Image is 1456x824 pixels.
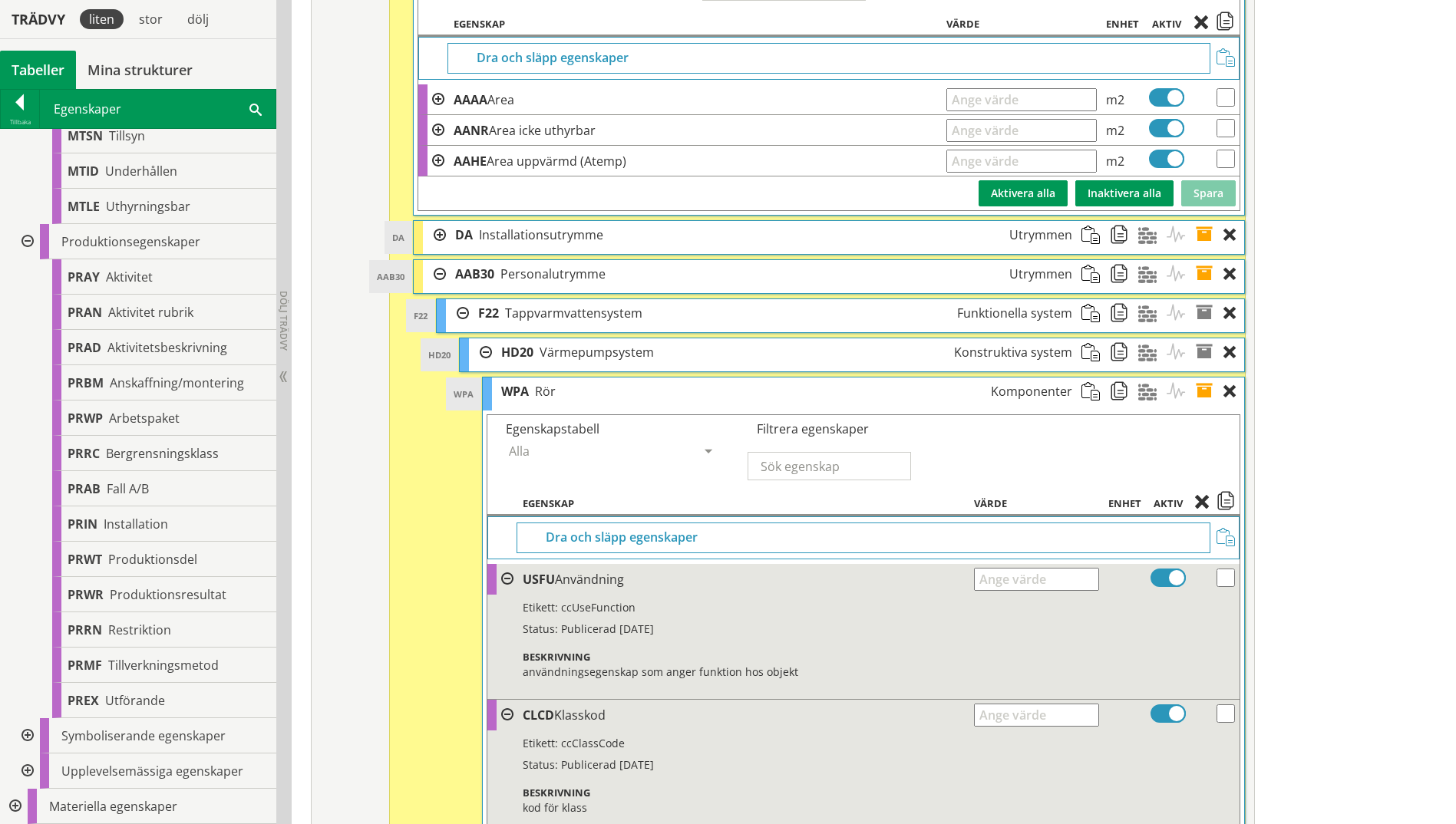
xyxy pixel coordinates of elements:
[1,116,39,128] div: Tillbaka
[1101,10,1144,37] th: Enhet
[1075,180,1174,206] button: Inaktivera alla
[68,516,97,532] span: PRIN
[509,443,530,460] span: Alla
[106,445,219,462] span: Bergrensningsklass
[68,127,103,144] span: MTSN
[3,11,74,28] div: Trädvy
[1138,377,1167,406] span: Material
[1110,260,1138,288] span: Kopiera strukturobjekt
[1081,260,1110,288] span: Klistra in strukturobjekt
[68,692,99,709] span: PREX
[178,9,218,29] div: dölj
[518,564,969,595] td: Användning
[40,90,276,128] div: Egenskaper
[979,180,1068,206] button: Aktivera alla
[1101,115,1144,146] td: m2
[1195,221,1223,249] span: Egenskaper
[68,586,104,603] span: PRWR
[523,784,1214,798] div: beskrivning
[1217,49,1235,68] span: Klistra in egenskaper
[455,265,494,282] span: AAB30
[1110,338,1138,367] span: Kopiera strukturobjekt
[446,221,1081,249] div: DAF.CBH.DA
[277,291,290,351] span: Dölj trädvy
[946,88,1097,111] input: Ange värde
[991,383,1072,400] span: Komponenter
[68,480,101,497] span: PRAB
[479,226,603,243] span: Installationsutrymme
[68,374,104,391] span: PRBM
[1110,221,1138,249] span: Kopiera strukturobjekt
[1216,17,1234,31] span: Kopiera egenskaper
[523,801,1214,815] div: kod för klass
[957,305,1072,321] span: Funktionella system
[68,269,100,285] span: PRAY
[523,622,1214,636] div: Status: Publicerad [DATE]
[969,489,1104,516] th: Värde
[1223,260,1244,288] div: Ta bort objekt
[68,410,103,427] span: PRWP
[492,338,1081,367] div: DAF.CBH.AAB30.F22.HD20
[469,299,1081,328] div: DAF.CBH.AAB30.F22
[1167,221,1195,249] span: Aktiviteter
[1081,299,1110,328] span: Klistra in strukturobjekt
[497,415,609,443] div: Egenskapstabell
[68,621,102,638] span: PRRN
[449,10,942,37] th: Egenskap
[1009,265,1072,282] span: Utrymmen
[523,648,1214,662] div: beskrivning
[80,9,124,29] div: liten
[1138,338,1167,367] span: Material
[76,51,204,89] a: Mina strukturer
[500,265,606,282] span: Personalutrymme
[105,163,177,180] span: Underhållen
[1223,338,1244,367] div: Ta bort objekt
[946,150,1097,173] input: Ange värde
[1104,489,1146,516] th: Enhet
[1195,299,1223,328] span: Egenskaper
[454,153,487,170] b: AAHE
[68,163,99,180] span: MTID
[501,383,529,400] span: WPA
[518,489,969,516] th: Egenskap
[501,344,533,361] span: HD20
[107,339,227,356] span: Aktivitetsbeskrivning
[1167,260,1195,288] span: Aktiviteter
[517,522,1210,553] div: Dra och släpp egenskaper
[406,299,435,332] div: F22
[68,657,102,674] span: PRMF
[1223,377,1244,406] div: Ta bort objekt
[974,704,1099,727] input: Ange värde
[1195,338,1223,367] span: Egenskaper
[523,665,1214,679] div: användningsegenskap som anger funktion hos objekt
[1223,221,1244,249] div: Ta bort objekt
[110,374,244,391] span: Anskaffning/montering
[369,260,412,293] div: AAB30
[449,84,942,115] td: Area
[1217,529,1235,547] span: Klistra in egenskaper
[106,198,190,215] span: Uthyrningsbar
[421,338,458,371] div: HD20
[1101,146,1144,176] td: m2
[1009,226,1072,243] span: Utrymmen
[130,9,172,29] div: stor
[1167,338,1195,367] span: Aktiviteter
[523,758,1214,772] div: Status: Publicerad [DATE]
[1195,377,1223,406] span: Egenskaper
[109,410,180,427] span: Arbetspaket
[446,260,1081,288] div: DAF.CBH.AAB30
[1138,299,1167,328] span: Material
[1138,221,1167,249] span: Material
[108,621,171,638] span: Restriktion
[109,127,145,144] span: Tillsyn
[505,305,642,321] span: Tappvarmvattensystem
[1110,299,1138,328] span: Kopiera strukturobjekt
[61,727,226,744] span: Symboliserande egenskaper
[68,198,100,215] span: MTLE
[68,551,102,568] span: PRWT
[1217,496,1235,510] span: Kopiera egenskaper
[748,452,911,480] input: Sök egenskap
[1223,299,1244,328] div: Ta bort objekt
[249,101,262,117] span: Sök i tabellen
[1101,84,1144,115] td: m2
